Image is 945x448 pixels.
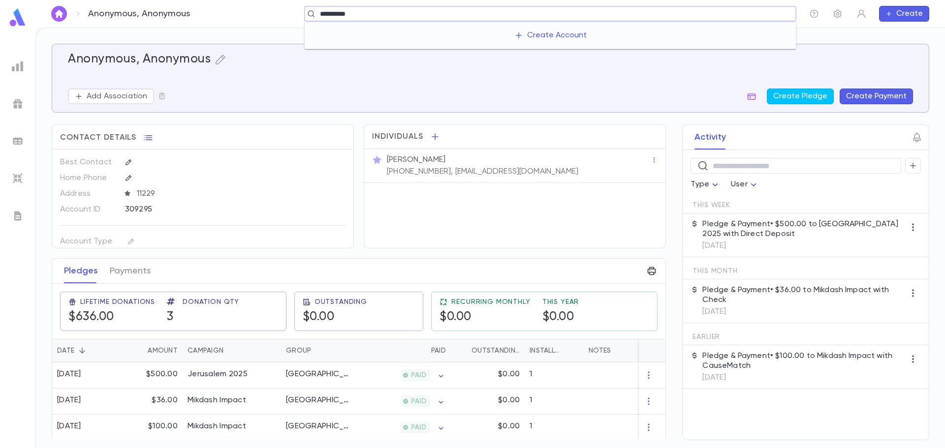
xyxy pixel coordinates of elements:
[415,343,431,358] button: Sort
[525,415,584,441] div: 1
[840,89,913,104] button: Create Payment
[498,421,520,431] p: $0.00
[223,343,239,358] button: Sort
[57,339,74,362] div: Date
[498,369,520,379] p: $0.00
[188,395,246,405] div: Mikdash Impact
[693,267,737,275] span: This Month
[693,333,720,341] span: Earlier
[88,8,190,19] p: Anonymous, Anonymous
[183,298,239,306] span: Donation Qty
[472,339,520,362] div: Outstanding
[702,219,905,239] p: Pledge & Payment • $500.00 to [GEOGRAPHIC_DATA] 2025 with Direct Deposit
[119,388,183,415] div: $36.00
[119,362,183,388] div: $500.00
[589,339,611,362] div: Notes
[702,285,905,305] p: Pledge & Payment • $36.00 to Mikdash Impact with Check
[542,310,574,325] h5: $0.00
[80,298,155,306] span: Lifetime Donations
[451,298,530,306] span: Recurring Monthly
[407,423,430,431] span: PAID
[286,395,350,405] div: Jerusalem
[407,371,430,379] span: PAID
[431,339,446,362] div: Paid
[57,395,81,405] div: [DATE]
[286,369,350,379] div: Jerusalem
[52,339,119,362] div: Date
[188,421,246,431] div: Mikdash Impact
[506,26,595,45] button: Create Account
[87,91,147,101] p: Add Association
[355,339,451,362] div: Paid
[148,339,178,362] div: Amount
[12,98,24,110] img: campaigns_grey.99e729a5f7ee94e3726e6486bddda8f1.svg
[525,362,584,388] div: 1
[767,89,834,104] button: Create Pledge
[694,125,726,149] button: Activity
[133,189,346,199] span: 11229
[74,343,90,358] button: Sort
[702,241,905,251] p: [DATE]
[12,173,24,184] img: imports_grey.530a8a0e642e233f2baf0ef88e8c9fcb.svg
[60,133,136,143] span: Contact Details
[702,307,905,317] p: [DATE]
[563,343,579,358] button: Sort
[281,339,355,362] div: Group
[53,10,65,18] img: home_white.a664292cf8c1dea59945f0da9f25487c.svg
[12,60,24,72] img: reports_grey.c525e4749d1bce6a11f5fe2a8de1b229.svg
[530,339,563,362] div: Installments
[60,202,117,217] p: Account ID
[8,8,28,27] img: logo
[183,339,281,362] div: Campaign
[691,180,709,188] span: Type
[12,135,24,147] img: batches_grey.339ca447c9d9533ef1741baa751efc33.svg
[64,259,98,283] button: Pledges
[731,180,748,188] span: User
[542,298,579,306] span: This Year
[132,343,148,358] button: Sort
[68,89,154,104] button: Add Association
[693,201,730,209] span: This Week
[372,132,423,142] span: Individuals
[167,310,174,325] h5: 3
[387,155,445,165] p: [PERSON_NAME]
[311,343,327,358] button: Sort
[498,395,520,405] p: $0.00
[879,6,929,22] button: Create
[286,339,311,362] div: Group
[286,421,350,431] div: Jerusalem
[57,421,81,431] div: [DATE]
[60,170,117,186] p: Home Phone
[60,186,117,202] p: Address
[119,339,183,362] div: Amount
[60,154,117,170] p: Best Contact
[12,210,24,222] img: letters_grey.7941b92b52307dd3b8a917253454ce1c.svg
[440,310,472,325] h5: $0.00
[188,369,248,379] div: Jerusalem 2025
[315,298,367,306] span: Outstanding
[68,52,211,67] h5: Anonymous, Anonymous
[702,351,905,371] p: Pledge & Payment • $100.00 to Mikdash Impact with CauseMatch
[387,167,578,177] p: [PHONE_NUMBER], [EMAIL_ADDRESS][DOMAIN_NAME]
[188,339,223,362] div: Campaign
[60,234,117,249] p: Account Type
[110,259,151,283] button: Payments
[584,339,707,362] div: Notes
[702,373,905,383] p: [DATE]
[525,339,584,362] div: Installments
[57,369,81,379] div: [DATE]
[456,343,472,358] button: Sort
[125,202,297,216] div: 309295
[525,388,584,415] div: 1
[691,175,721,194] div: Type
[303,310,335,325] h5: $0.00
[119,415,183,441] div: $100.00
[731,175,759,194] div: User
[407,397,430,405] span: PAID
[68,310,114,325] h5: $636.00
[451,339,525,362] div: Outstanding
